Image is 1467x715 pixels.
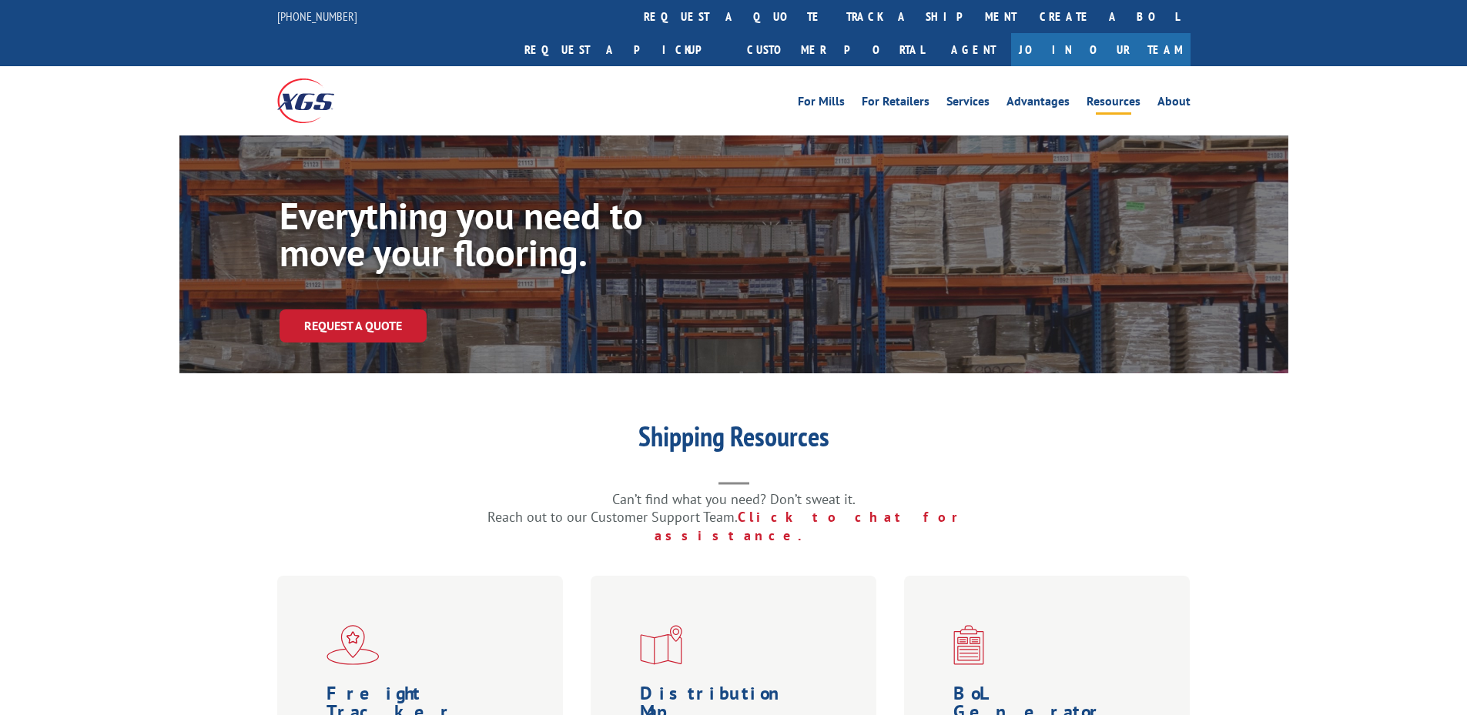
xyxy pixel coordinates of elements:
[280,197,742,279] h1: Everything you need to move your flooring.
[1157,95,1191,112] a: About
[936,33,1011,66] a: Agent
[426,423,1042,458] h1: Shipping Resources
[798,95,845,112] a: For Mills
[277,8,357,24] a: [PHONE_NUMBER]
[327,625,380,665] img: xgs-icon-flagship-distribution-model-red
[735,33,936,66] a: Customer Portal
[1011,33,1191,66] a: Join Our Team
[1006,95,1070,112] a: Advantages
[640,625,682,665] img: xgs-icon-distribution-map-red
[655,508,980,544] a: Click to chat for assistance.
[1087,95,1140,112] a: Resources
[862,95,929,112] a: For Retailers
[280,309,427,342] a: Request a Quote
[953,625,984,665] img: xgs-icon-bo-l-generator-red
[426,490,1042,545] p: Can’t find what you need? Don’t sweat it. Reach out to our Customer Support Team.
[513,33,735,66] a: Request a pickup
[946,95,990,112] a: Services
